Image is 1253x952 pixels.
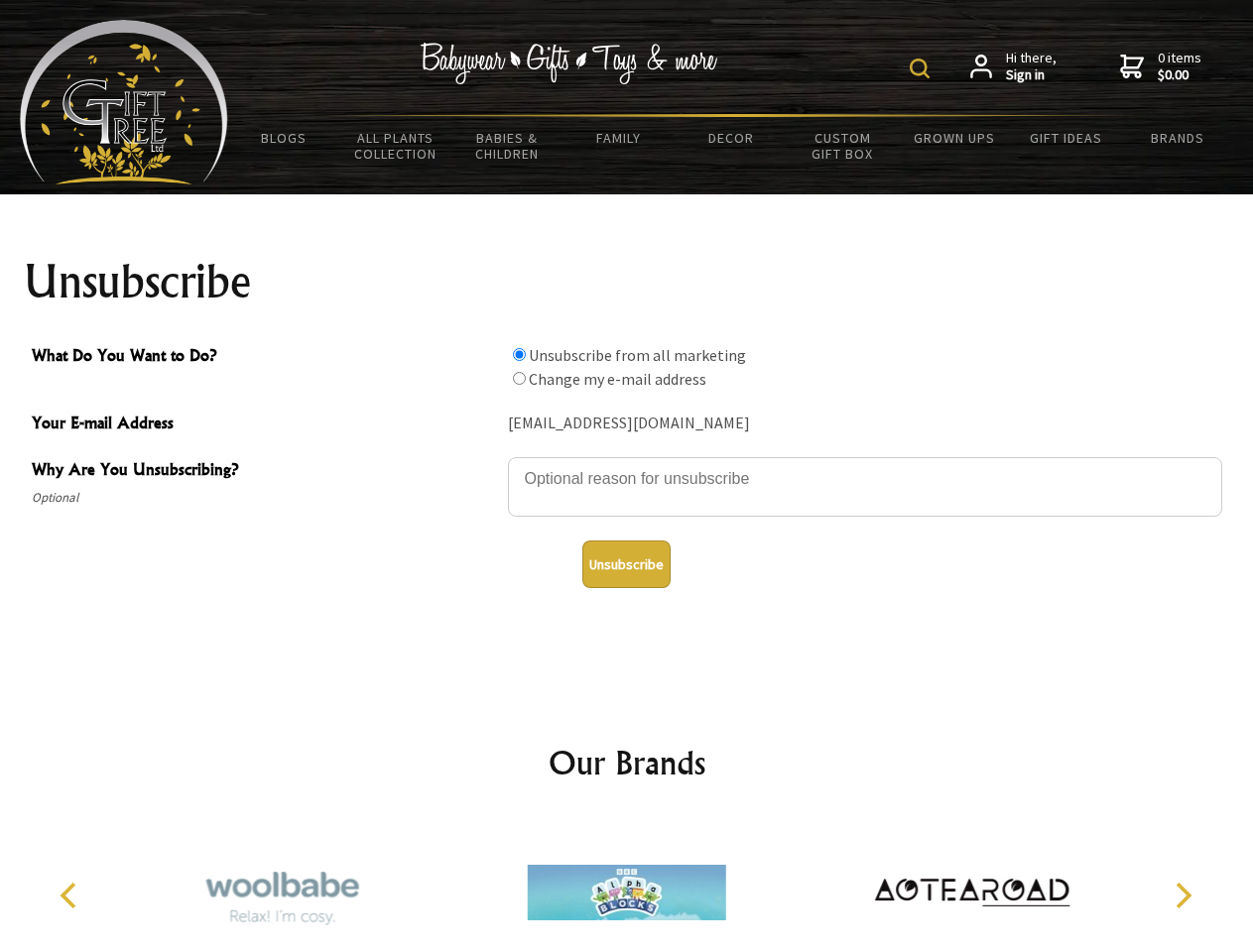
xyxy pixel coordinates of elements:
input: What Do You Want to Do? [513,372,526,385]
a: Hi there,Sign in [970,50,1057,84]
img: Babywear - Gifts - Toys & more [421,43,718,84]
h1: Unsubscribe [24,258,1230,305]
span: Your E-mail Address [32,411,498,439]
strong: $0.00 [1158,66,1201,84]
span: 0 items [1158,49,1201,84]
label: Change my e-mail address [529,369,706,389]
a: BLOGS [228,117,340,159]
span: What Do You Want to Do? [32,343,498,372]
a: Babies & Children [451,117,564,175]
img: product search [910,59,930,78]
a: Family [564,117,676,159]
label: Unsubscribe from all marketing [529,345,746,365]
input: What Do You Want to Do? [513,348,526,361]
span: Hi there, [1006,50,1057,84]
a: Custom Gift Box [787,117,899,175]
a: 0 items$0.00 [1120,50,1201,84]
button: Previous [50,874,93,917]
a: Brands [1122,117,1234,159]
div: [EMAIL_ADDRESS][DOMAIN_NAME] [508,409,1222,439]
button: Unsubscribe [582,540,671,588]
button: Next [1161,874,1204,917]
span: Why Are You Unsubscribing? [32,457,498,486]
span: Optional [32,486,498,510]
img: Babyware - Gifts - Toys and more... [20,20,228,184]
a: Grown Ups [898,117,1010,159]
h2: Our Brands [40,739,1214,786]
strong: Sign in [1006,66,1057,84]
a: Decor [675,117,787,159]
a: All Plants Collection [340,117,452,175]
textarea: Why Are You Unsubscribing? [508,457,1222,517]
a: Gift Ideas [1010,117,1122,159]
